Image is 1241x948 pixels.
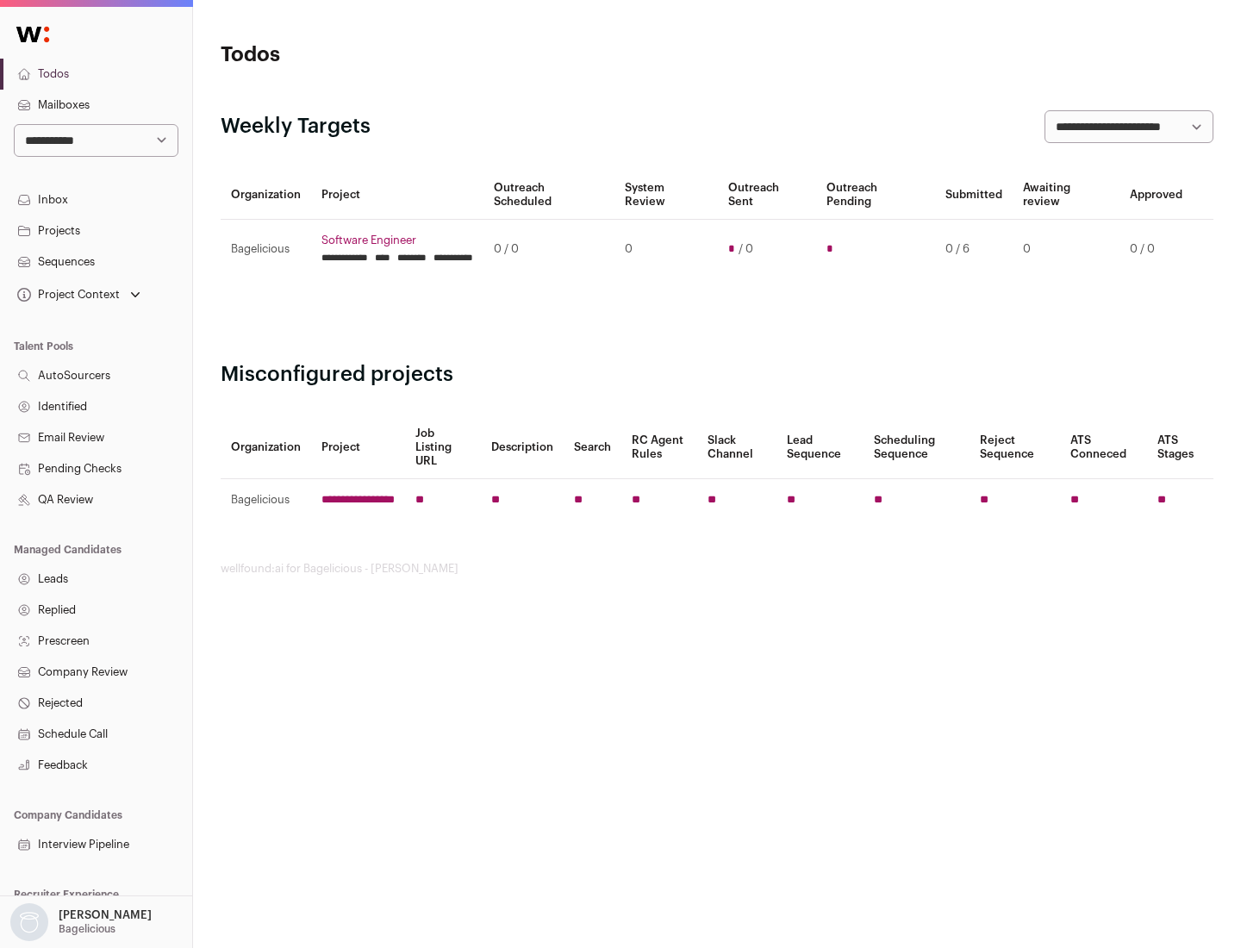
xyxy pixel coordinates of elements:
td: 0 [1013,220,1119,279]
p: [PERSON_NAME] [59,908,152,922]
h2: Weekly Targets [221,113,371,140]
h2: Misconfigured projects [221,361,1213,389]
th: Description [481,416,564,479]
th: RC Agent Rules [621,416,696,479]
img: nopic.png [10,903,48,941]
th: Job Listing URL [405,416,481,479]
a: Software Engineer [321,234,473,247]
img: Wellfound [7,17,59,52]
td: 0 [614,220,717,279]
th: Slack Channel [697,416,776,479]
th: ATS Stages [1147,416,1213,479]
th: Lead Sequence [776,416,864,479]
th: Outreach Pending [816,171,934,220]
th: Outreach Sent [718,171,817,220]
th: Scheduling Sequence [864,416,970,479]
th: Reject Sequence [970,416,1061,479]
th: Approved [1119,171,1193,220]
th: ATS Conneced [1060,416,1146,479]
th: Outreach Scheduled [483,171,614,220]
footer: wellfound:ai for Bagelicious - [PERSON_NAME] [221,562,1213,576]
td: 0 / 6 [935,220,1013,279]
p: Bagelicious [59,922,115,936]
th: Project [311,416,405,479]
td: 0 / 0 [1119,220,1193,279]
th: Awaiting review [1013,171,1119,220]
div: Project Context [14,288,120,302]
th: Project [311,171,483,220]
span: / 0 [739,242,753,256]
button: Open dropdown [7,903,155,941]
th: Search [564,416,621,479]
h1: Todos [221,41,552,69]
th: System Review [614,171,717,220]
th: Organization [221,171,311,220]
th: Submitted [935,171,1013,220]
td: 0 / 0 [483,220,614,279]
th: Organization [221,416,311,479]
td: Bagelicious [221,479,311,521]
button: Open dropdown [14,283,144,307]
td: Bagelicious [221,220,311,279]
